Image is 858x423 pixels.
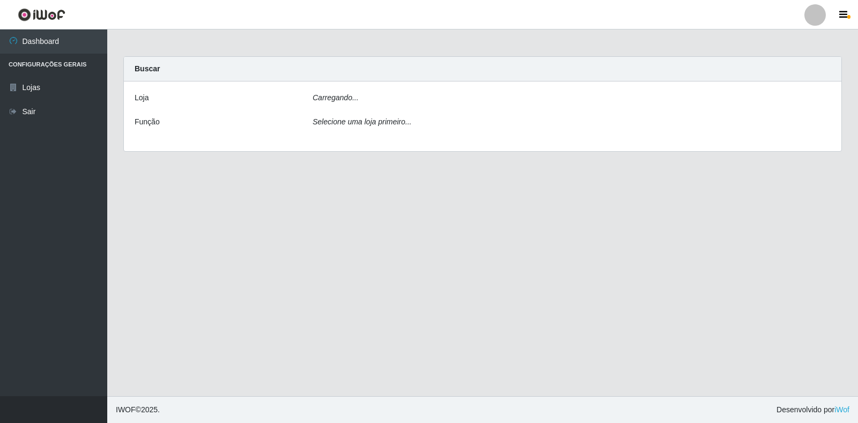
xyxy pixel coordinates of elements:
[313,117,411,126] i: Selecione uma loja primeiro...
[18,8,65,21] img: CoreUI Logo
[313,93,359,102] i: Carregando...
[834,405,849,414] a: iWof
[116,405,136,414] span: IWOF
[135,116,160,128] label: Função
[135,64,160,73] strong: Buscar
[135,92,149,103] label: Loja
[116,404,160,415] span: © 2025 .
[776,404,849,415] span: Desenvolvido por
